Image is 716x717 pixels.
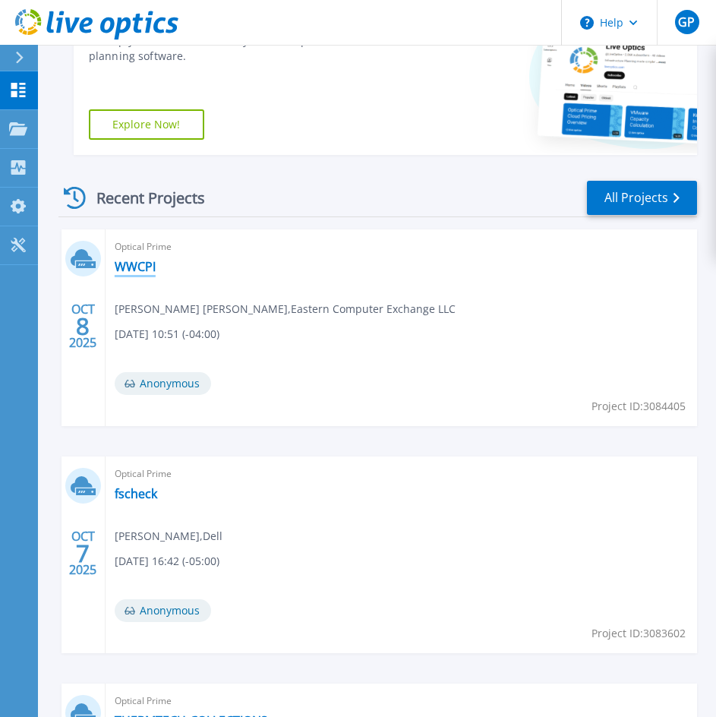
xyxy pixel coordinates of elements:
a: fscheck [115,486,157,501]
span: Optical Prime [115,238,688,255]
span: [DATE] 10:51 (-04:00) [115,326,219,343]
span: Anonymous [115,372,211,395]
span: Optical Prime [115,466,688,482]
a: Explore Now! [89,109,204,140]
div: Recent Projects [58,179,226,216]
span: Project ID: 3084405 [591,398,686,415]
span: Anonymous [115,599,211,622]
div: OCT 2025 [68,298,97,354]
a: WWCPI [115,259,156,274]
span: Project ID: 3083602 [591,625,686,642]
a: All Projects [587,181,697,215]
span: [DATE] 16:42 (-05:00) [115,553,219,570]
div: OCT 2025 [68,526,97,581]
span: 8 [76,320,90,333]
span: [PERSON_NAME] , Dell [115,528,222,545]
span: GP [678,16,695,28]
span: [PERSON_NAME] [PERSON_NAME] , Eastern Computer Exchange LLC [115,301,456,317]
span: 7 [76,547,90,560]
span: Optical Prime [115,693,688,709]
